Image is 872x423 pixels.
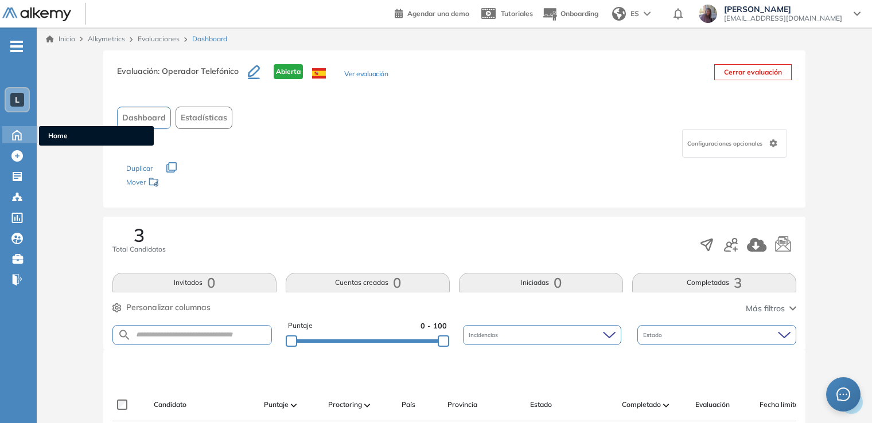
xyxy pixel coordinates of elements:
img: Logo [2,7,71,22]
span: Estado [643,331,664,339]
button: Estadísticas [176,107,232,129]
button: Dashboard [117,107,171,129]
span: L [15,95,20,104]
span: Agendar una demo [407,9,469,18]
span: Personalizar columnas [126,301,211,314]
span: Fecha límite [760,399,799,410]
a: Agendar una demo [395,6,469,19]
span: Más filtros [746,303,785,315]
button: Onboarding [542,2,598,26]
span: Provincia [447,399,477,410]
span: 0 - 100 [421,320,447,331]
span: Configuraciones opcionales [687,139,765,148]
span: [EMAIL_ADDRESS][DOMAIN_NAME] [724,14,842,23]
img: world [612,7,626,21]
span: Dashboard [122,112,166,124]
span: Evaluación [695,399,730,410]
img: SEARCH_ALT [118,328,131,342]
span: País [402,399,415,410]
button: Cerrar evaluación [714,64,792,80]
img: arrow [644,11,651,16]
span: Proctoring [328,399,362,410]
button: Personalizar columnas [112,301,211,314]
img: [missing "en.ARROW_ALT" translation] [291,404,297,407]
div: Estado [637,325,796,345]
span: Estadísticas [181,112,227,124]
iframe: Chat Widget [815,368,872,423]
div: Incidencias [463,325,622,345]
button: Cuentas creadas0 [286,273,450,292]
span: Onboarding [560,9,598,18]
button: Invitados0 [112,273,277,292]
span: Completado [622,399,661,410]
span: Total Candidatos [112,244,166,254]
span: 3 [134,226,145,244]
a: Evaluaciones [138,34,180,43]
span: [PERSON_NAME] [724,5,842,14]
i: - [10,45,23,48]
div: Mover [126,173,241,194]
span: Abierta [274,64,303,79]
span: Tutoriales [501,9,533,18]
h3: Evaluación [117,64,248,88]
span: Incidencias [469,331,500,339]
span: Estado [530,399,552,410]
span: Puntaje [264,399,289,410]
span: : Operador Telefónico [158,66,239,76]
a: Inicio [46,34,75,44]
div: Configuraciones opcionales [682,129,787,158]
img: ESP [312,68,326,79]
img: [missing "en.ARROW_ALT" translation] [663,404,669,407]
button: Ver evaluación [344,69,388,81]
button: Iniciadas0 [459,273,623,292]
button: Completadas3 [632,273,796,292]
button: Más filtros [746,303,796,315]
span: Candidato [154,399,186,410]
span: ES [630,9,639,19]
div: Widget de chat [815,368,872,423]
span: Dashboard [192,34,227,44]
span: Puntaje [288,320,313,331]
span: Home [48,131,145,141]
span: Alkymetrics [88,34,125,43]
span: Duplicar [126,164,153,173]
img: [missing "en.ARROW_ALT" translation] [364,404,370,407]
